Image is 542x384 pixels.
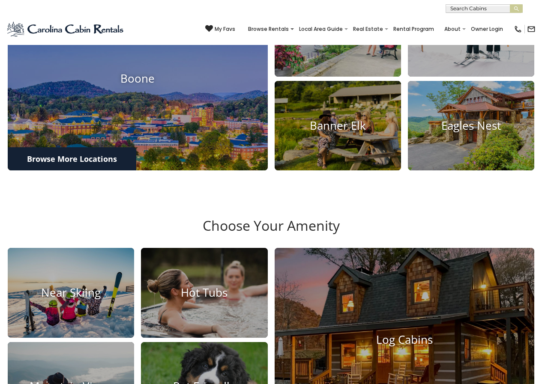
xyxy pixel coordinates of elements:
img: Blue-2.png [6,21,125,38]
a: Real Estate [349,23,387,35]
a: Banner Elk [275,81,401,171]
img: mail-regular-black.png [527,25,536,33]
span: My Favs [215,25,235,33]
h4: Log Cabins [275,333,535,346]
h3: Choose Your Amenity [6,217,536,247]
img: phone-regular-black.png [514,25,522,33]
h4: Banner Elk [275,119,401,132]
a: Browse More Locations [8,147,136,170]
a: Owner Login [467,23,507,35]
a: Eagles Nest [408,81,534,171]
a: My Favs [205,25,235,33]
a: About [440,23,465,35]
h4: Boone [8,72,268,85]
a: Hot Tubs [141,248,267,338]
a: Browse Rentals [244,23,293,35]
h4: Near Skiing [8,286,134,299]
a: Local Area Guide [295,23,347,35]
h4: Eagles Nest [408,119,534,132]
a: Rental Program [389,23,438,35]
h4: Hot Tubs [141,286,267,299]
a: Near Skiing [8,248,134,338]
